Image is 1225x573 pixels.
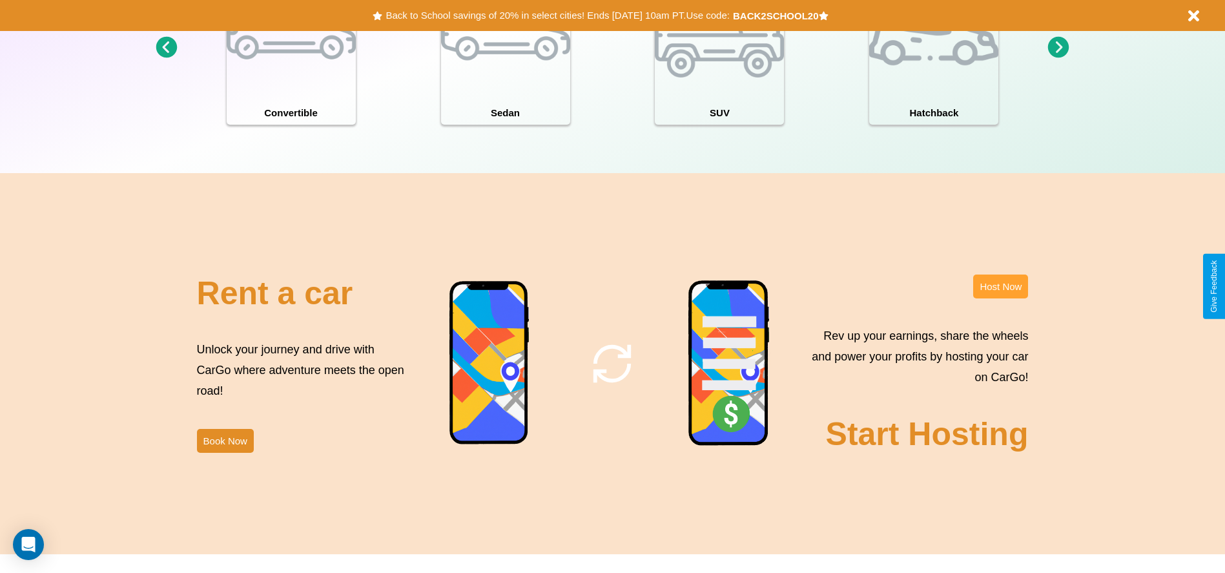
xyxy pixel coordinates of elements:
div: Open Intercom Messenger [13,529,44,560]
p: Rev up your earnings, share the wheels and power your profits by hosting your car on CarGo! [804,326,1028,388]
img: phone [449,280,530,446]
h4: Convertible [227,101,356,125]
h4: Sedan [441,101,570,125]
button: Book Now [197,429,254,453]
h4: SUV [655,101,784,125]
button: Host Now [973,275,1028,298]
img: phone [688,280,770,448]
div: Give Feedback [1210,260,1219,313]
h2: Start Hosting [826,415,1029,453]
p: Unlock your journey and drive with CarGo where adventure meets the open road! [197,339,409,402]
h4: Hatchback [869,101,998,125]
b: BACK2SCHOOL20 [733,10,819,21]
button: Back to School savings of 20% in select cities! Ends [DATE] 10am PT.Use code: [382,6,732,25]
h2: Rent a car [197,275,353,312]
